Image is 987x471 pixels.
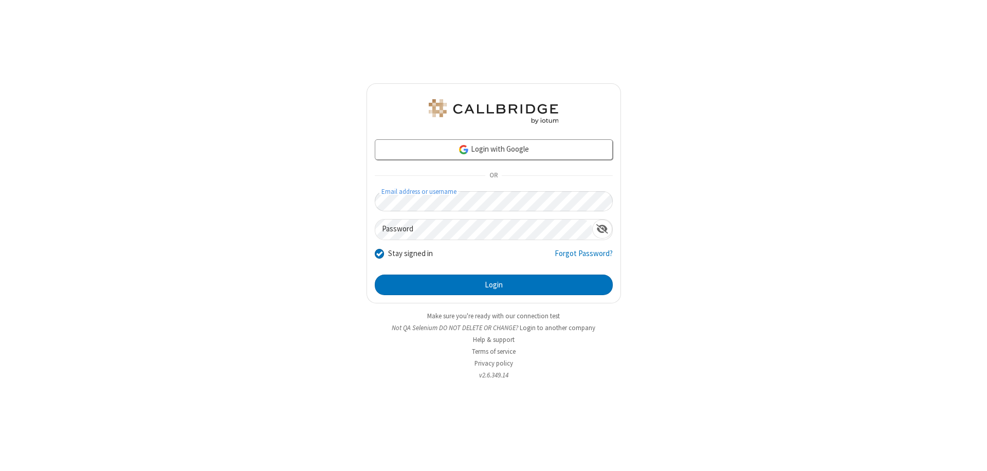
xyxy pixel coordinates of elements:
a: Terms of service [472,347,516,356]
a: Privacy policy [474,359,513,368]
a: Login with Google [375,139,613,160]
img: QA Selenium DO NOT DELETE OR CHANGE [427,99,560,124]
label: Stay signed in [388,248,433,260]
img: google-icon.png [458,144,469,155]
a: Forgot Password? [555,248,613,267]
input: Email address or username [375,191,613,211]
iframe: Chat [961,444,979,464]
button: Login to another company [520,323,595,333]
li: Not QA Selenium DO NOT DELETE OR CHANGE? [367,323,621,333]
li: v2.6.349.14 [367,370,621,380]
div: Show password [592,220,612,239]
input: Password [375,220,592,240]
a: Make sure you're ready with our connection test [427,312,560,320]
button: Login [375,275,613,295]
a: Help & support [473,335,515,344]
span: OR [485,169,502,183]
